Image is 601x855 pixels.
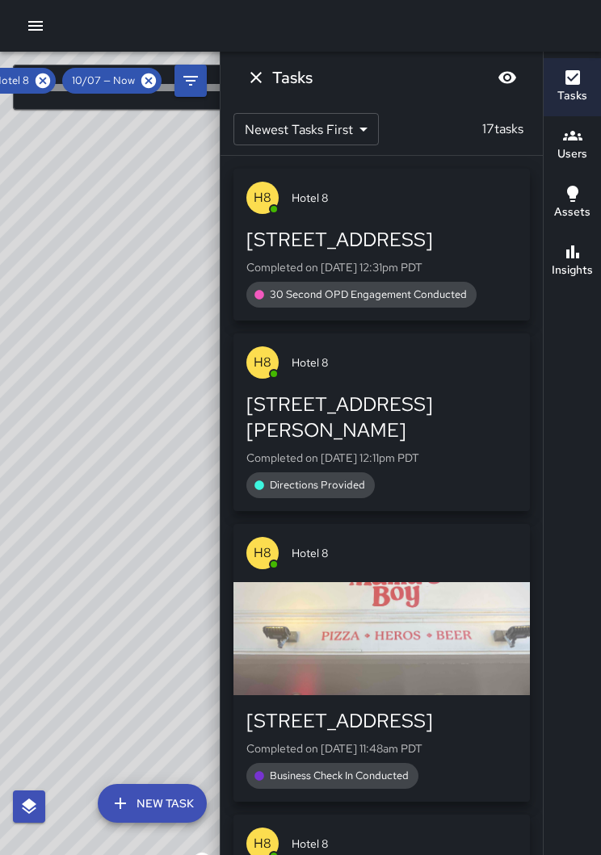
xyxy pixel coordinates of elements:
[292,190,517,206] span: Hotel 8
[544,233,601,291] button: Insights
[292,836,517,852] span: Hotel 8
[260,768,418,784] span: Business Check In Conducted
[476,119,530,139] p: 17 tasks
[62,73,145,89] span: 10/07 — Now
[292,545,517,561] span: Hotel 8
[246,708,517,734] div: [STREET_ADDRESS]
[246,450,517,466] p: Completed on [DATE] 12:11pm PDT
[544,58,601,116] button: Tasks
[174,65,207,97] button: Filters
[292,354,517,371] span: Hotel 8
[552,262,593,279] h6: Insights
[557,145,587,163] h6: Users
[233,113,379,145] div: Newest Tasks First
[246,740,517,757] p: Completed on [DATE] 11:48am PDT
[554,203,590,221] h6: Assets
[272,65,313,90] h6: Tasks
[254,353,271,372] p: H8
[246,259,517,275] p: Completed on [DATE] 12:31pm PDT
[233,169,530,321] button: H8Hotel 8[STREET_ADDRESS]Completed on [DATE] 12:31pm PDT30 Second OPD Engagement Conducted
[62,68,162,94] div: 10/07 — Now
[254,834,271,853] p: H8
[491,61,523,94] button: Blur
[246,392,517,443] div: [STREET_ADDRESS][PERSON_NAME]
[544,174,601,233] button: Assets
[233,333,530,511] button: H8Hotel 8[STREET_ADDRESS][PERSON_NAME]Completed on [DATE] 12:11pm PDTDirections Provided
[240,61,272,94] button: Dismiss
[98,784,207,823] button: New Task
[260,477,375,493] span: Directions Provided
[246,227,517,253] div: [STREET_ADDRESS]
[544,116,601,174] button: Users
[557,87,587,105] h6: Tasks
[254,543,271,563] p: H8
[254,188,271,207] p: H8
[233,524,530,802] button: H8Hotel 8[STREET_ADDRESS]Completed on [DATE] 11:48am PDTBusiness Check In Conducted
[260,287,477,303] span: 30 Second OPD Engagement Conducted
